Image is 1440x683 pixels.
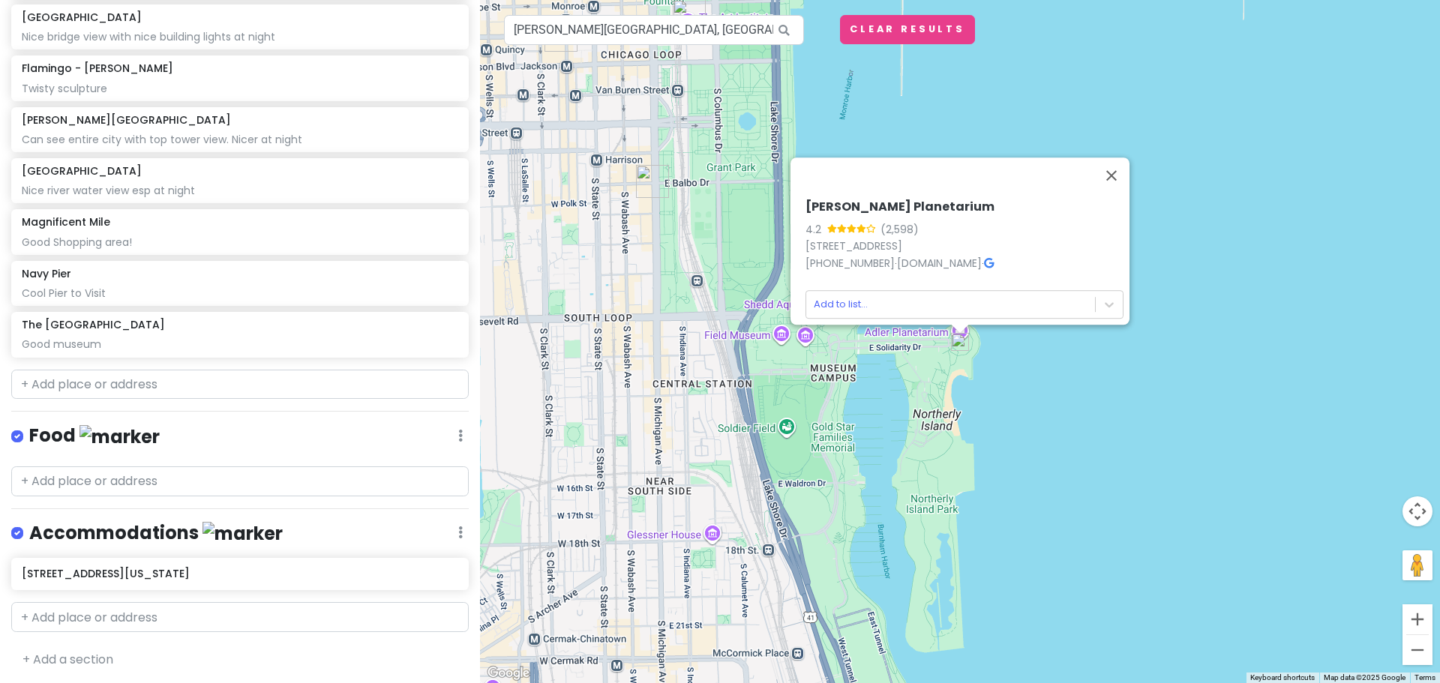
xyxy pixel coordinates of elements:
[1402,496,1432,526] button: Map camera controls
[1093,157,1129,193] button: Close
[22,30,457,43] div: Nice bridge view with nice building lights at night
[22,567,457,580] h6: [STREET_ADDRESS][US_STATE]
[22,61,173,75] h6: Flamingo - [PERSON_NAME]
[11,370,469,400] input: + Add place or address
[1402,604,1432,634] button: Zoom in
[984,258,994,268] i: Google Maps
[805,199,1123,272] div: · ·
[805,238,902,253] a: [STREET_ADDRESS]
[484,664,533,683] a: Open this area in Google Maps (opens a new window)
[22,215,110,229] h6: Magnificent Mile
[22,113,231,127] h6: [PERSON_NAME][GEOGRAPHIC_DATA]
[814,296,868,312] div: Add to list...
[1250,673,1315,683] button: Keyboard shortcuts
[11,466,469,496] input: + Add place or address
[1414,673,1435,682] a: Terms (opens in new tab)
[22,267,71,280] h6: Navy Pier
[22,184,457,197] div: Nice river water view esp at night
[22,82,457,95] div: Twisty sculpture
[805,221,827,238] div: 4.2
[630,159,675,204] div: 720 S Michigan Ave
[504,15,804,45] input: Search a place
[11,602,469,632] input: + Add place or address
[22,651,113,668] a: + Add a section
[22,133,457,146] div: Can see entire city with top tower view. Nicer at night
[22,164,142,178] h6: [GEOGRAPHIC_DATA]
[22,10,142,24] h6: [GEOGRAPHIC_DATA]
[22,286,457,300] div: Cool Pier to Visit
[202,522,283,545] img: marker
[1402,550,1432,580] button: Drag Pegman onto the map to open Street View
[22,337,457,351] div: Good museum
[897,256,982,271] a: [DOMAIN_NAME]
[840,15,975,44] button: Clear Results
[1402,635,1432,665] button: Zoom out
[22,318,165,331] h6: The [GEOGRAPHIC_DATA]
[29,424,160,448] h4: Food
[29,521,283,546] h4: Accommodations
[484,664,533,683] img: Google
[805,199,1123,215] h6: [PERSON_NAME] Planetarium
[538,13,583,58] div: Flamingo - Alexander Calder
[1324,673,1405,682] span: Map data ©2025 Google
[22,235,457,249] div: Good Shopping area!
[880,221,919,238] div: (2,598)
[805,256,895,271] a: [PHONE_NUMBER]
[79,425,160,448] img: marker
